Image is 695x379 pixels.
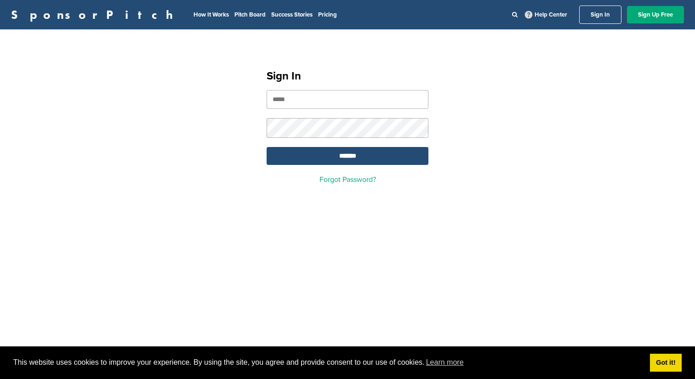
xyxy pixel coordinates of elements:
a: How It Works [194,11,229,18]
a: learn more about cookies [425,356,465,369]
a: Pricing [318,11,337,18]
a: Sign In [579,6,621,24]
span: This website uses cookies to improve your experience. By using the site, you agree and provide co... [13,356,643,369]
a: dismiss cookie message [650,354,682,372]
a: Forgot Password? [319,175,376,184]
a: SponsorPitch [11,9,179,21]
h1: Sign In [267,68,428,85]
a: Success Stories [271,11,313,18]
a: Pitch Board [234,11,266,18]
a: Help Center [523,9,569,20]
a: Sign Up Free [627,6,684,23]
